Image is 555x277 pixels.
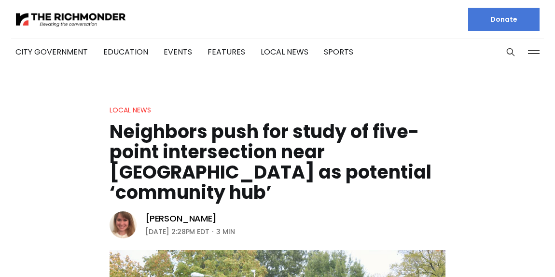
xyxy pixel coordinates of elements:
a: Education [103,46,148,57]
a: Local News [110,105,151,115]
span: 3 min [216,226,235,237]
a: Sports [324,46,353,57]
a: Local News [261,46,308,57]
img: Sarah Vogelsong [110,211,137,238]
time: [DATE] 2:28PM EDT [145,226,209,237]
a: Events [164,46,192,57]
a: Features [208,46,245,57]
button: Search this site [503,45,518,59]
a: [PERSON_NAME] [145,213,217,224]
img: The Richmonder [15,11,126,28]
a: City Government [15,46,88,57]
h1: Neighbors push for study of five-point intersection near [GEOGRAPHIC_DATA] as potential ‘communit... [110,122,445,203]
a: Donate [468,8,540,31]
